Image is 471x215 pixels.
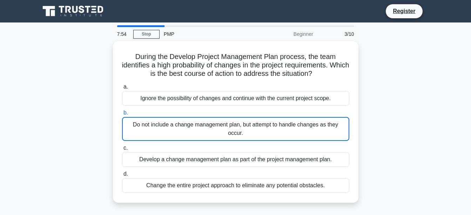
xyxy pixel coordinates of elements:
a: Stop [133,30,160,39]
div: 3/10 [317,27,358,41]
a: Register [389,7,419,15]
div: Develop a change management plan as part of the project management plan. [122,152,349,167]
div: 7:54 [113,27,133,41]
div: Do not include a change management plan, but attempt to handle changes as they occur. [122,117,349,141]
div: PMP [160,27,256,41]
div: Change the entire project approach to eliminate any potential obstacles. [122,178,349,193]
span: c. [123,145,128,151]
span: d. [123,171,128,177]
span: a. [123,84,128,90]
div: Beginner [256,27,317,41]
div: Ignore the possibility of changes and continue with the current project scope. [122,91,349,106]
h5: During the Develop Project Management Plan process, the team identifies a high probability of cha... [121,52,350,78]
span: b. [123,110,128,116]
